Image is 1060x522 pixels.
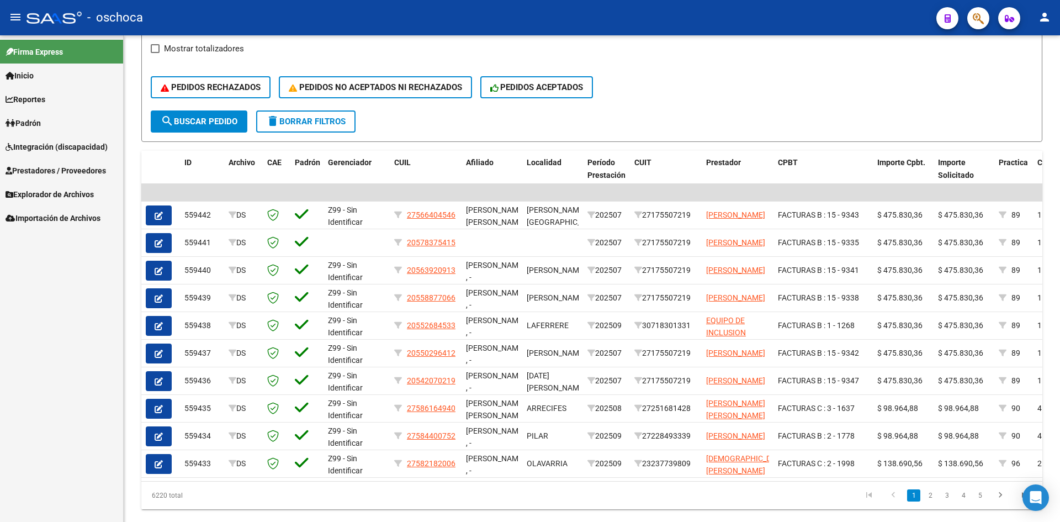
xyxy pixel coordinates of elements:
[480,76,593,98] button: PEDIDOS ACEPTADOS
[324,151,390,199] datatable-header-cell: Gerenciador
[973,489,987,502] a: 5
[229,158,255,167] span: Archivo
[938,266,983,275] span: $ 475.830,36
[407,459,455,468] span: 27582182006
[587,347,626,360] div: 202507
[858,489,879,502] a: go to first page
[706,431,765,440] span: [PERSON_NAME]
[263,151,290,199] datatable-header-cell: CAE
[141,482,320,509] div: 6220 total
[778,292,868,304] div: FACTURAS B : 15 - 9338
[778,402,868,415] div: FACTURAS C : 3 - 1637
[587,209,626,222] div: 202507
[877,404,918,413] span: $ 98.964,88
[873,151,934,199] datatable-header-cell: Importe Cpbt.
[184,319,220,332] div: 559438
[778,319,868,332] div: FACTURAS B : 1 - 1268
[587,402,626,415] div: 202508
[883,489,904,502] a: go to previous page
[922,486,939,505] li: page 2
[957,489,970,502] a: 4
[1037,266,1042,275] span: 1
[778,236,868,249] div: FACTURAS B : 15 - 9335
[466,316,525,338] span: [PERSON_NAME] , -
[522,151,583,199] datatable-header-cell: Localidad
[407,321,455,330] span: 20552684533
[462,151,522,199] datatable-header-cell: Afiliado
[527,459,568,468] span: OLAVARRIA
[1038,10,1051,24] mat-icon: person
[466,344,525,365] span: [PERSON_NAME] , -
[1037,376,1042,385] span: 1
[1011,404,1020,413] span: 90
[151,76,271,98] button: PEDIDOS RECHAZADOS
[587,457,626,470] div: 202509
[634,236,697,249] div: 27175507219
[328,399,363,420] span: Z99 - Sin Identificar
[706,399,765,420] span: [PERSON_NAME] [PERSON_NAME]
[877,431,918,440] span: $ 98.964,88
[940,489,953,502] a: 3
[1014,489,1035,502] a: go to last page
[527,431,548,440] span: PILAR
[224,151,263,199] datatable-header-cell: Archivo
[161,117,237,126] span: Buscar Pedido
[778,457,868,470] div: FACTURAS C : 2 - 1998
[229,430,258,442] div: DS
[229,209,258,222] div: DS
[1037,293,1042,302] span: 1
[180,151,224,199] datatable-header-cell: ID
[938,404,979,413] span: $ 98.964,88
[328,205,363,227] span: Z99 - Sin Identificar
[1037,404,1042,413] span: 4
[1037,459,1051,468] span: 256
[184,264,220,277] div: 559440
[527,158,561,167] span: Localidad
[587,430,626,442] div: 202509
[706,158,741,167] span: Prestador
[229,292,258,304] div: DS
[1037,349,1042,357] span: 1
[6,141,108,153] span: Integración (discapacidad)
[527,404,566,413] span: ARRECIFES
[706,238,765,247] span: [PERSON_NAME]
[1037,431,1042,440] span: 4
[994,151,1033,199] datatable-header-cell: Practica
[466,261,525,282] span: [PERSON_NAME] , -
[1037,238,1042,247] span: 1
[6,46,63,58] span: Firma Express
[587,236,626,249] div: 202507
[587,158,626,180] span: Período Prestación
[1011,210,1020,219] span: 89
[161,114,174,128] mat-icon: search
[1037,210,1042,219] span: 1
[905,486,922,505] li: page 1
[184,292,220,304] div: 559439
[289,82,462,92] span: PEDIDOS NO ACEPTADOS NI RECHAZADOS
[1011,431,1020,440] span: 90
[583,151,630,199] datatable-header-cell: Período Prestación
[634,158,651,167] span: CUIT
[184,347,220,360] div: 559437
[938,293,983,302] span: $ 475.830,36
[938,376,983,385] span: $ 475.830,36
[587,319,626,332] div: 202509
[934,151,994,199] datatable-header-cell: Importe Solicitado
[999,158,1028,167] span: Practica
[702,151,773,199] datatable-header-cell: Prestador
[9,10,22,24] mat-icon: menu
[6,165,106,177] span: Prestadores / Proveedores
[877,321,923,330] span: $ 475.830,36
[466,454,525,476] span: [PERSON_NAME] , -
[407,376,455,385] span: 20542070219
[328,371,363,393] span: Z99 - Sin Identificar
[706,316,757,362] span: EQUIPO DE INCLUSION CRECIENDO JUNTOS S.R.L.
[328,454,363,476] span: Z99 - Sin Identificar
[778,158,798,167] span: CPBT
[184,236,220,249] div: 559441
[466,426,525,448] span: [PERSON_NAME] , -
[634,292,697,304] div: 27175507219
[706,210,765,219] span: [PERSON_NAME]
[778,264,868,277] div: FACTURAS B : 15 - 9341
[938,210,983,219] span: $ 475.830,36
